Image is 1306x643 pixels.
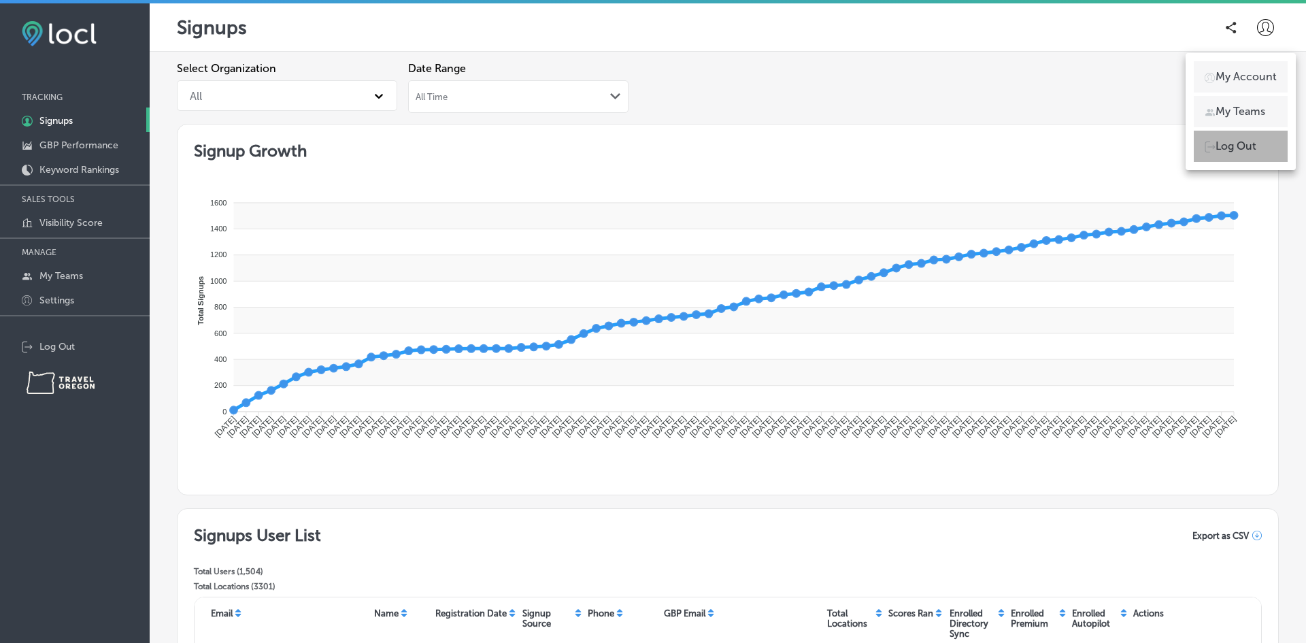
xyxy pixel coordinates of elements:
a: Log Out [1194,131,1288,162]
img: fda3e92497d09a02dc62c9cd864e3231.png [22,21,97,46]
img: Travel Oregon [27,372,95,394]
p: Log Out [39,341,75,352]
p: My Teams [1216,103,1265,120]
p: My Account [1216,69,1277,85]
p: Visibility Score [39,217,103,229]
a: My Teams [1194,96,1288,127]
p: Log Out [1216,138,1256,154]
p: Signups [39,115,73,127]
p: My Teams [39,270,83,282]
p: Settings [39,295,74,306]
a: My Account [1194,61,1288,93]
p: Keyword Rankings [39,164,119,176]
p: GBP Performance [39,139,118,151]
